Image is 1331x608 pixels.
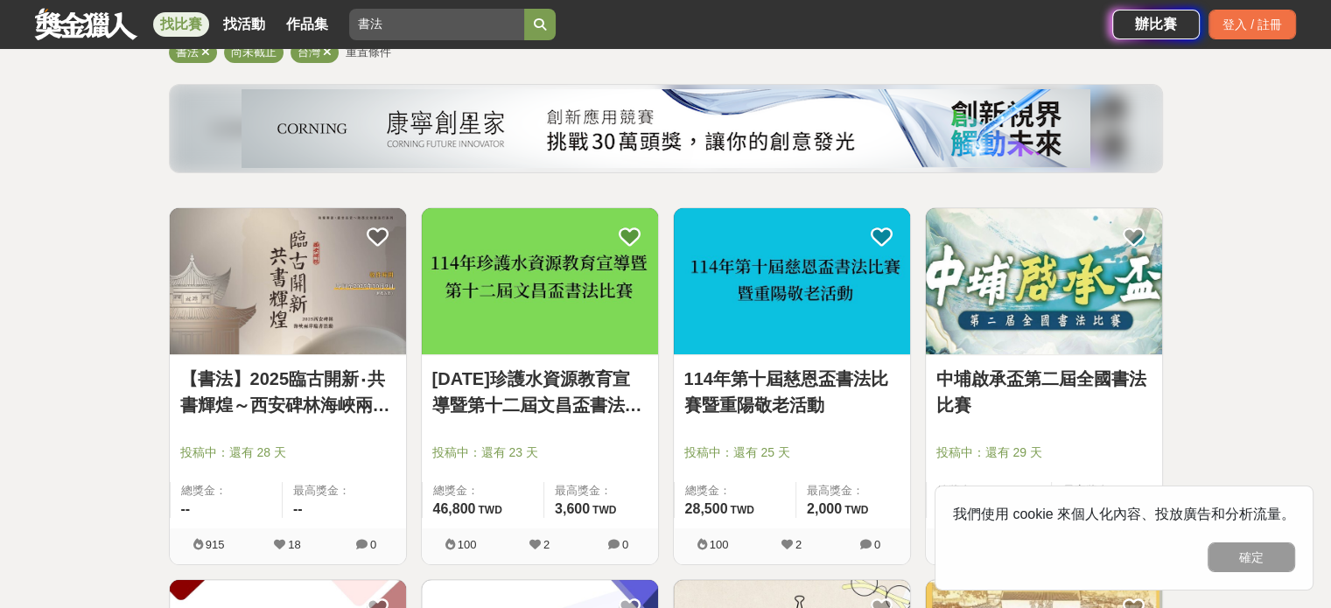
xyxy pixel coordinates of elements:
[685,482,785,500] span: 總獎金：
[216,12,272,37] a: 找活動
[936,366,1152,418] a: 中埔啟承盃第二屆全國書法比賽
[684,366,900,418] a: 114年第十屆慈恩盃書法比賽暨重陽敬老活動
[370,538,376,551] span: 0
[710,538,729,551] span: 100
[180,444,396,462] span: 投稿中：還有 28 天
[555,501,590,516] span: 3,600
[170,208,406,354] img: Cover Image
[937,482,1041,500] span: 總獎金：
[181,482,272,500] span: 總獎金：
[1208,542,1295,572] button: 確定
[936,444,1152,462] span: 投稿中：還有 29 天
[432,444,648,462] span: 投稿中：還有 23 天
[293,482,396,500] span: 最高獎金：
[478,504,501,516] span: TWD
[298,45,320,59] span: 台灣
[807,482,900,500] span: 最高獎金：
[231,45,277,59] span: 尚未截止
[674,208,910,355] a: Cover Image
[1208,10,1296,39] div: 登入 / 註冊
[926,208,1162,354] img: Cover Image
[170,208,406,355] a: Cover Image
[206,538,225,551] span: 915
[807,501,842,516] span: 2,000
[685,501,728,516] span: 28,500
[349,9,524,40] input: 2025「洗手新日常：全民 ALL IN」洗手歌全台徵選
[432,366,648,418] a: [DATE]珍護水資源教育宣導暨第十二屆文昌盃書法比賽
[422,208,658,354] img: Cover Image
[180,366,396,418] a: 【書法】2025臨古開新‧共書輝煌～西安碑林海峽兩岸臨書徵件活動
[288,538,300,551] span: 18
[1112,10,1200,39] a: 辦比賽
[422,208,658,355] a: Cover Image
[730,504,753,516] span: TWD
[242,89,1090,168] img: 450e0687-a965-40c0-abf0-84084e733638.png
[176,45,199,59] span: 書法
[181,501,191,516] span: --
[592,504,616,516] span: TWD
[674,208,910,354] img: Cover Image
[543,538,550,551] span: 2
[926,208,1162,355] a: Cover Image
[153,12,209,37] a: 找比賽
[458,538,477,551] span: 100
[433,482,533,500] span: 總獎金：
[1062,482,1151,500] span: 最高獎金：
[874,538,880,551] span: 0
[684,444,900,462] span: 投稿中：還有 25 天
[795,538,802,551] span: 2
[279,12,335,37] a: 作品集
[346,45,391,59] span: 重置條件
[622,538,628,551] span: 0
[555,482,648,500] span: 最高獎金：
[844,504,868,516] span: TWD
[433,501,476,516] span: 46,800
[293,501,303,516] span: --
[953,507,1295,521] span: 我們使用 cookie 來個人化內容、投放廣告和分析流量。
